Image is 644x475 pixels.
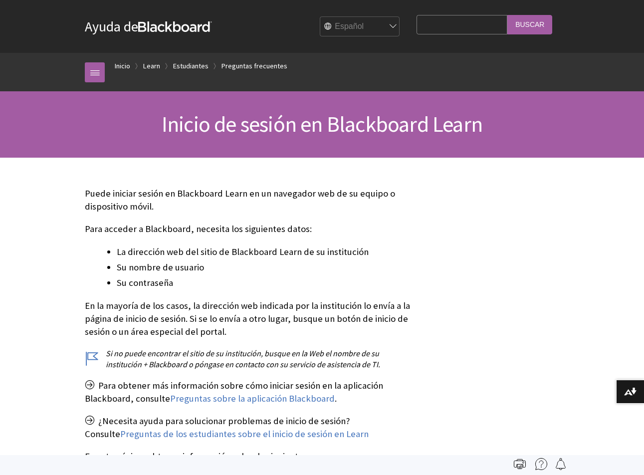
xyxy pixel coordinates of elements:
input: Buscar [507,15,552,34]
a: Preguntas frecuentes [221,60,287,72]
p: Para obtener más información sobre cómo iniciar sesión en la aplicación Blackboard, consulte . [85,379,412,405]
span: Inicio de sesión en Blackboard Learn [162,110,482,138]
li: Su contraseña [117,276,412,290]
a: Inicio [115,60,130,72]
img: Follow this page [555,458,567,470]
a: Preguntas sobre la aplicación Blackboard [170,393,335,405]
strong: Blackboard [138,21,212,32]
p: ¿Necesita ayuda para solucionar problemas de inicio de sesión? Consulte [85,415,412,441]
p: Para acceder a Blackboard, necesita los siguientes datos: [85,223,412,236]
a: Learn [143,60,160,72]
img: More help [535,458,547,470]
select: Site Language Selector [320,17,400,37]
li: Su nombre de usuario [117,260,412,274]
a: Estudiantes [173,60,209,72]
p: En la mayoría de los casos, la dirección web indicada por la institución lo envía a la página de ... [85,299,412,339]
a: Ayuda deBlackboard [85,17,212,35]
img: Print [514,458,526,470]
p: En esta página, obtenga información sobre lo siguiente: [85,450,412,463]
a: Preguntas de los estudiantes sobre el inicio de sesión en Learn [120,428,369,440]
p: Puede iniciar sesión en Blackboard Learn en un navegador web de su equipo o dispositivo móvil. [85,187,412,213]
li: La dirección web del sitio de Blackboard Learn de su institución [117,245,412,259]
p: Si no puede encontrar el sitio de su institución, busque en la Web el nombre de su institución + ... [85,348,412,370]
